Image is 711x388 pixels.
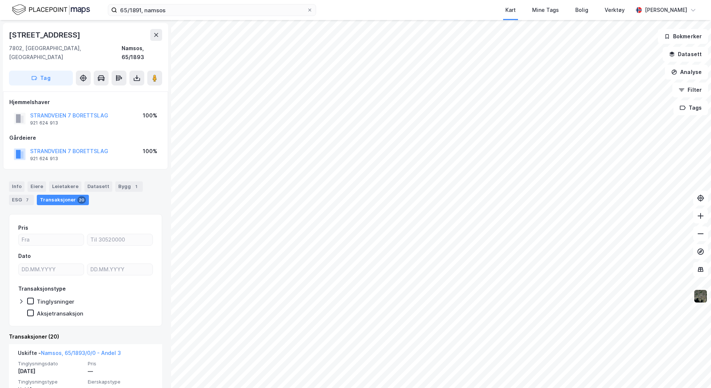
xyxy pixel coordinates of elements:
div: Datasett [84,181,112,192]
div: Transaksjoner (20) [9,332,162,341]
div: Info [9,181,25,192]
div: 100% [143,111,157,120]
div: Kontrollprogram for chat [674,352,711,388]
div: Gårdeiere [9,133,162,142]
button: Filter [672,83,708,97]
div: — [88,367,153,376]
input: Fra [19,234,84,245]
div: Namsos, 65/1893 [122,44,162,62]
button: Bokmerker [658,29,708,44]
div: Mine Tags [532,6,559,14]
div: [PERSON_NAME] [645,6,687,14]
input: Søk på adresse, matrikkel, gårdeiere, leietakere eller personer [117,4,307,16]
a: Namsos, 65/1893/0/0 - Andel 3 [41,350,121,356]
button: Tag [9,71,73,85]
img: 9k= [694,289,708,303]
div: 7 [23,196,31,204]
div: Bygg [115,181,143,192]
div: [STREET_ADDRESS] [9,29,82,41]
img: logo.f888ab2527a4732fd821a326f86c7f29.svg [12,3,90,16]
button: Datasett [663,47,708,62]
div: 7802, [GEOGRAPHIC_DATA], [GEOGRAPHIC_DATA] [9,44,122,62]
div: Pris [18,223,28,232]
div: Transaksjoner [37,195,89,205]
input: DD.MM.YYYY [19,264,84,275]
div: Aksjetransaksjon [37,310,83,317]
div: Leietakere [49,181,81,192]
button: Analyse [665,65,708,80]
div: [DATE] [18,367,83,376]
span: Tinglysningstype [18,379,83,385]
div: Uskifte - [18,349,121,360]
div: Kart [505,6,516,14]
button: Tags [673,100,708,115]
div: Transaksjonstype [18,284,66,293]
input: Til 30520000 [87,234,152,245]
div: Bolig [575,6,588,14]
div: Hjemmelshaver [9,98,162,107]
div: 100% [143,147,157,156]
span: Eierskapstype [88,379,153,385]
span: Tinglysningsdato [18,360,83,367]
div: Verktøy [605,6,625,14]
input: DD.MM.YYYY [87,264,152,275]
div: Dato [18,252,31,261]
div: 921 624 913 [30,120,58,126]
div: Eiere [28,181,46,192]
div: 20 [77,196,86,204]
iframe: Chat Widget [674,352,711,388]
div: Tinglysninger [37,298,74,305]
div: 1 [132,183,140,190]
div: ESG [9,195,34,205]
span: Pris [88,360,153,367]
div: 921 624 913 [30,156,58,162]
